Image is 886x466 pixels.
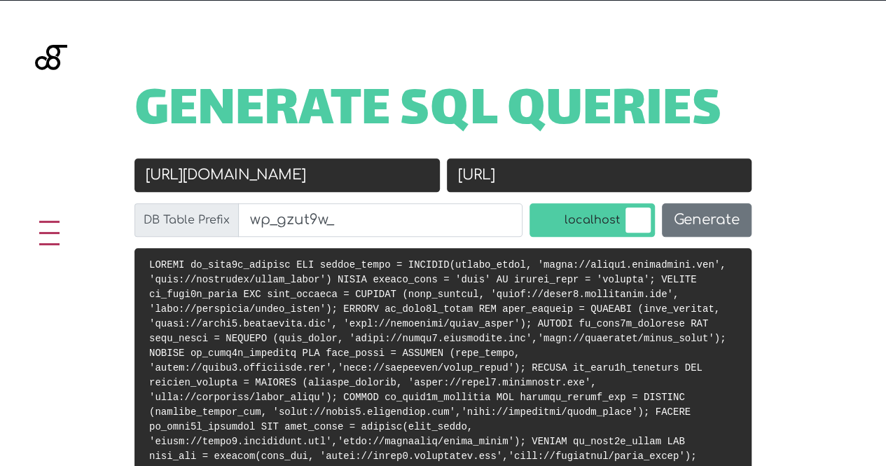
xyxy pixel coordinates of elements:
img: Blackgate [35,45,67,150]
input: New URL [447,158,752,192]
input: Old URL [134,158,440,192]
span: Generate SQL Queries [134,90,722,134]
input: wp_ [238,203,522,237]
button: Generate [662,203,752,237]
label: localhost [529,203,655,237]
label: DB Table Prefix [134,203,239,237]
